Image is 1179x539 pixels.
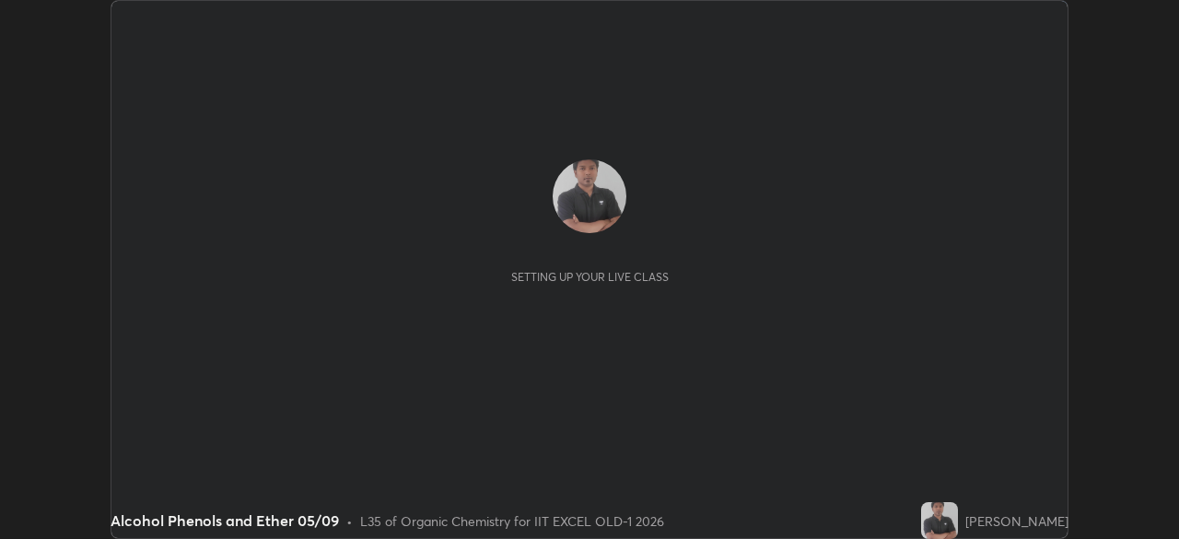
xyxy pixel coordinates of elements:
div: [PERSON_NAME] [965,511,1068,531]
img: fc3e8d29f02343ad861eeaeadd1832a7.jpg [553,159,626,233]
div: Alcohol Phenols and Ether 05/09 [111,510,339,532]
div: • [346,511,353,531]
div: L35 of Organic Chemistry for IIT EXCEL OLD-1 2026 [360,511,664,531]
img: fc3e8d29f02343ad861eeaeadd1832a7.jpg [921,502,958,539]
div: Setting up your live class [511,270,669,284]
